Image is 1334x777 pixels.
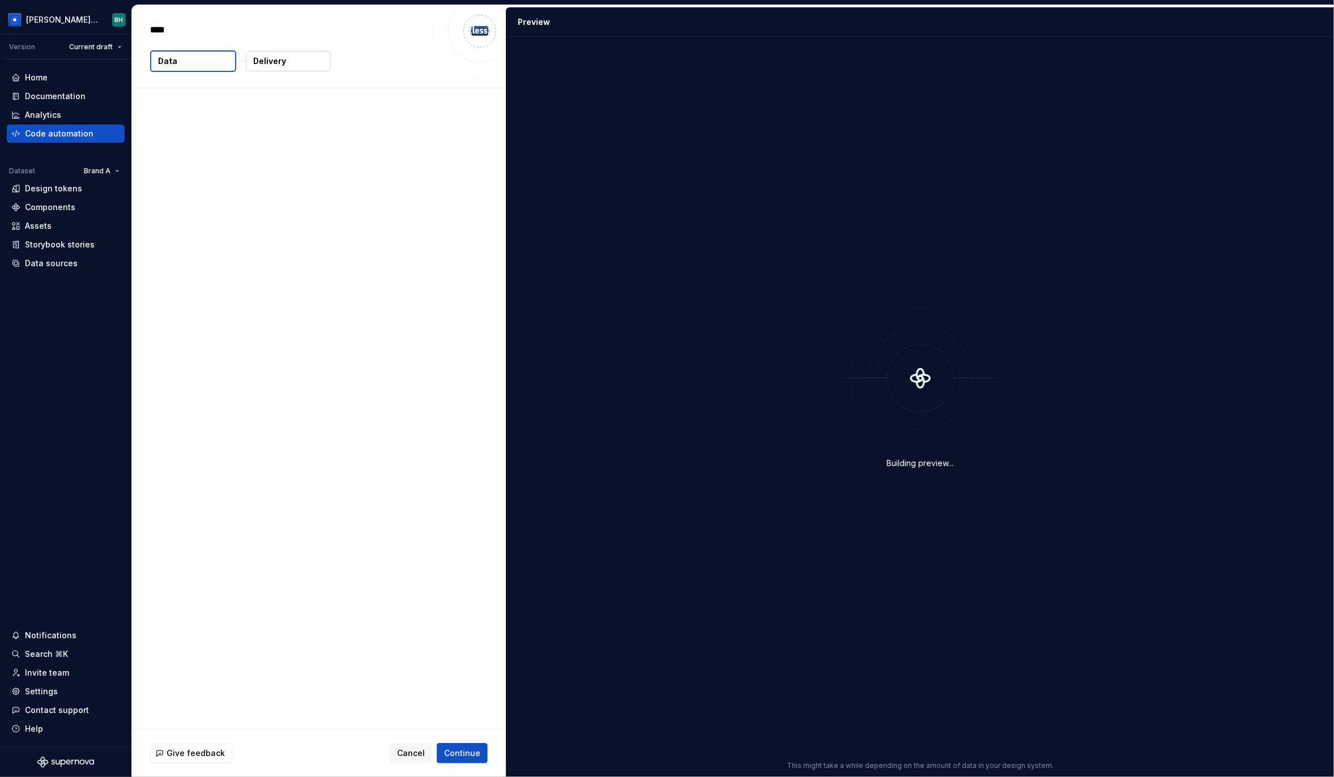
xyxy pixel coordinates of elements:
[25,648,68,660] div: Search ⌘K
[25,220,52,232] div: Assets
[9,166,35,176] div: Dataset
[253,55,286,67] p: Delivery
[7,125,125,143] a: Code automation
[7,217,125,235] a: Assets
[246,51,331,71] button: Delivery
[115,15,123,24] div: BH
[64,39,127,55] button: Current draft
[158,55,177,67] p: Data
[79,163,125,179] button: Brand A
[84,166,110,176] span: Brand A
[8,13,22,27] img: 049812b6-2877-400d-9dc9-987621144c16.png
[26,14,99,25] div: [PERSON_NAME] Design System
[7,664,125,682] a: Invite team
[9,42,35,52] div: Version
[25,667,69,678] div: Invite team
[397,748,425,759] span: Cancel
[7,69,125,87] a: Home
[25,202,75,213] div: Components
[37,757,94,768] svg: Supernova Logo
[25,686,58,697] div: Settings
[25,258,78,269] div: Data sources
[787,761,1054,770] p: This might take a while depending on the amount of data in your design system.
[7,106,125,124] a: Analytics
[444,748,480,759] span: Continue
[7,236,125,254] a: Storybook stories
[437,743,488,763] button: Continue
[7,682,125,701] a: Settings
[7,180,125,198] a: Design tokens
[25,723,43,735] div: Help
[518,16,550,28] div: Preview
[25,239,95,250] div: Storybook stories
[7,87,125,105] a: Documentation
[25,109,61,121] div: Analytics
[7,720,125,738] button: Help
[7,626,125,644] button: Notifications
[887,458,954,469] div: Building preview...
[7,645,125,663] button: Search ⌘K
[7,198,125,216] a: Components
[25,705,89,716] div: Contact support
[150,50,236,72] button: Data
[25,72,48,83] div: Home
[69,42,113,52] span: Current draft
[25,91,86,102] div: Documentation
[150,743,232,763] button: Give feedback
[167,748,225,759] span: Give feedback
[2,7,129,32] button: [PERSON_NAME] Design SystemBH
[25,630,76,641] div: Notifications
[25,128,93,139] div: Code automation
[25,183,82,194] div: Design tokens
[390,743,432,763] button: Cancel
[7,701,125,719] button: Contact support
[7,254,125,272] a: Data sources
